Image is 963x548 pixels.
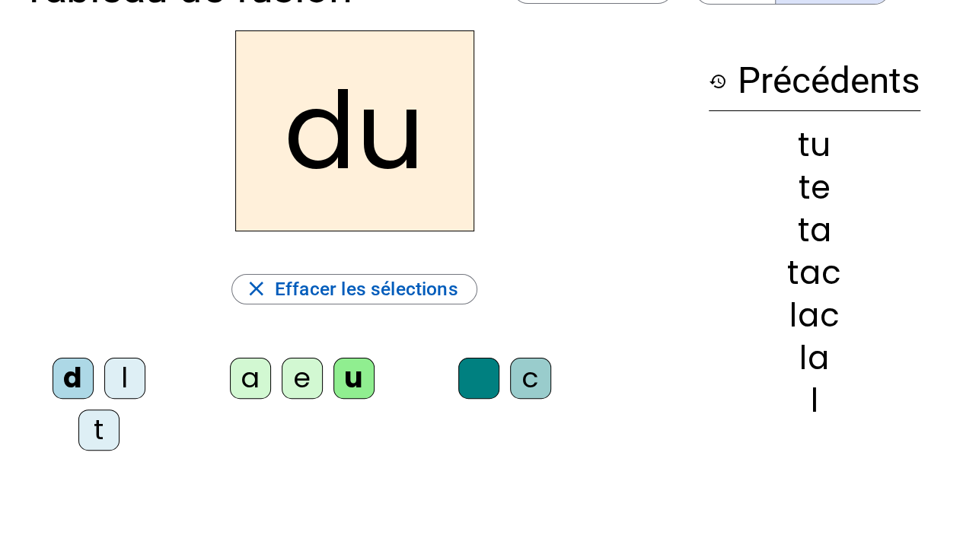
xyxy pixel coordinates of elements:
[709,300,920,332] div: lac
[709,72,727,91] mat-icon: history
[235,30,474,231] h2: du
[510,358,551,399] div: c
[282,358,323,399] div: e
[709,52,920,111] h3: Précédents
[275,273,458,305] span: Effacer les sélections
[231,274,477,304] button: Effacer les sélections
[104,358,145,399] div: l
[709,385,920,417] div: l
[78,409,120,451] div: t
[709,129,920,161] div: tu
[709,342,920,374] div: la
[709,257,920,289] div: tac
[230,358,271,399] div: a
[333,358,375,399] div: u
[709,215,920,247] div: ta
[53,358,94,399] div: d
[244,277,269,301] mat-icon: close
[709,172,920,204] div: te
